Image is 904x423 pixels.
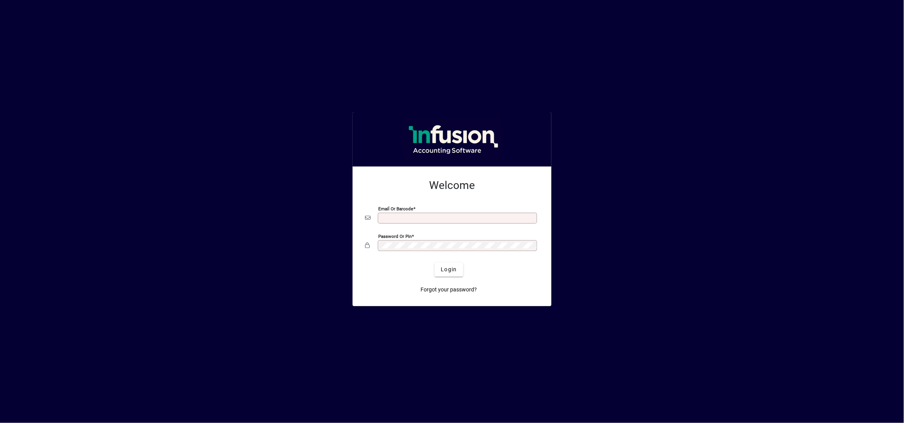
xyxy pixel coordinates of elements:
h2: Welcome [365,179,539,192]
button: Login [435,263,463,277]
mat-label: Password or Pin [378,233,412,239]
mat-label: Email or Barcode [378,206,413,211]
a: Forgot your password? [418,283,480,297]
span: Login [441,265,457,274]
span: Forgot your password? [421,286,477,294]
